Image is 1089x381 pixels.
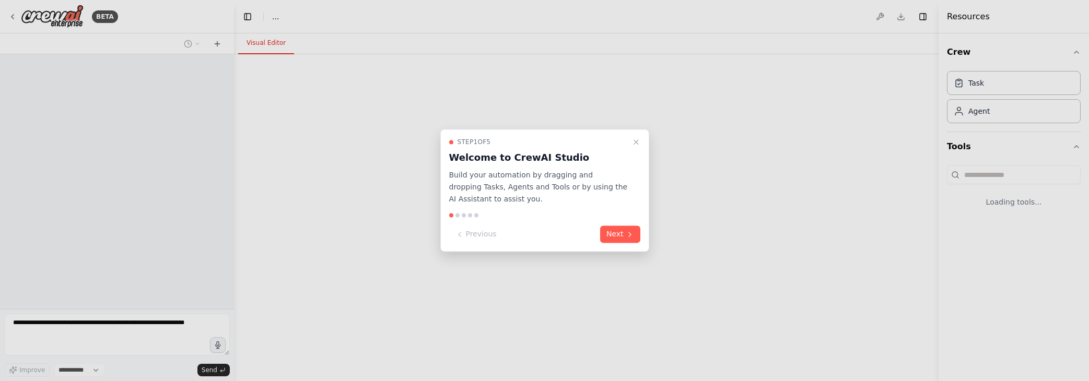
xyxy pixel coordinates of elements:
[600,226,640,243] button: Next
[458,138,491,146] span: Step 1 of 5
[449,169,628,205] p: Build your automation by dragging and dropping Tasks, Agents and Tools or by using the AI Assista...
[240,9,255,24] button: Hide left sidebar
[630,136,642,148] button: Close walkthrough
[449,150,628,165] h3: Welcome to CrewAI Studio
[449,226,503,243] button: Previous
